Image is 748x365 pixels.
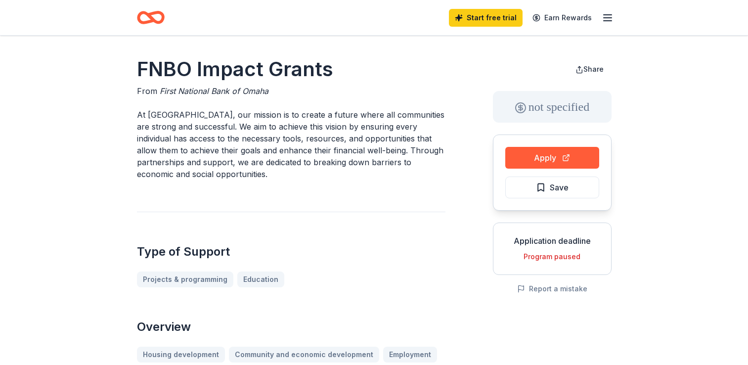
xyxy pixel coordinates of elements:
h2: Type of Support [137,244,445,260]
button: Report a mistake [517,283,587,295]
span: Save [550,181,569,194]
div: not specified [493,91,612,123]
span: Share [583,65,604,73]
a: Home [137,6,165,29]
a: Start free trial [449,9,523,27]
div: Application deadline [501,235,603,247]
h1: FNBO Impact Grants [137,55,445,83]
div: From [137,85,445,97]
span: First National Bank of Omaha [160,86,268,96]
p: At [GEOGRAPHIC_DATA], our mission is to create a future where all communities are strong and succ... [137,109,445,180]
button: Save [505,177,599,198]
button: Share [568,59,612,79]
div: Program paused [501,251,603,263]
button: Apply [505,147,599,169]
a: Earn Rewards [527,9,598,27]
h2: Overview [137,319,445,335]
